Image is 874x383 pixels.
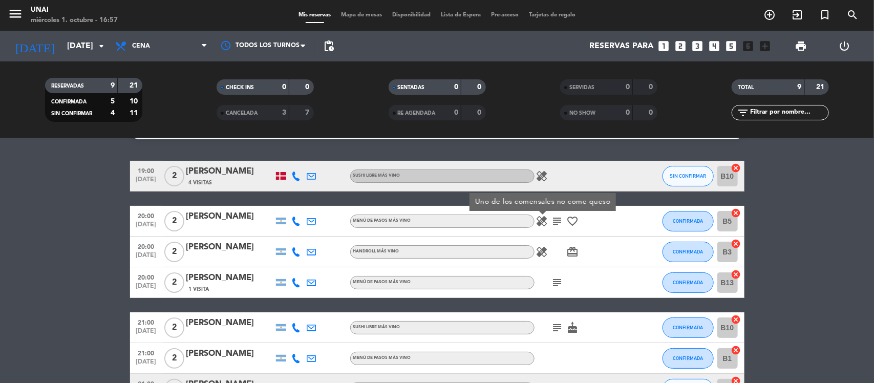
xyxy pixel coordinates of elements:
span: [DATE] [134,252,159,264]
strong: 9 [111,82,115,89]
i: exit_to_app [791,9,803,21]
button: CONFIRMADA [663,317,714,338]
strong: 0 [477,109,483,116]
strong: 0 [649,109,655,116]
strong: 0 [626,83,630,91]
span: print [795,40,807,52]
i: add_box [759,39,772,53]
div: miércoles 1. octubre - 16:57 [31,15,118,26]
strong: 5 [111,98,115,105]
i: cancel [731,239,741,249]
i: looks_4 [708,39,721,53]
i: menu [8,6,23,22]
strong: 0 [649,83,655,91]
span: 2 [164,166,184,186]
i: cancel [731,345,741,355]
span: MENÚ DE PASOS MÁS VINO [353,219,411,223]
span: CANCELADA [226,111,258,116]
i: favorite_border [567,215,579,227]
span: Pre-acceso [486,12,524,18]
strong: 7 [306,109,312,116]
i: looks_6 [742,39,755,53]
span: [DATE] [134,328,159,339]
i: subject [551,322,564,334]
span: TOTAL [738,85,754,90]
div: [PERSON_NAME] [186,271,273,285]
div: [PERSON_NAME] [186,241,273,254]
span: 2 [164,211,184,231]
strong: 0 [626,109,630,116]
span: HANDROLL MÁS VINO [353,249,399,253]
div: LOG OUT [823,31,866,61]
span: CONFIRMADA [673,325,703,330]
span: pending_actions [323,40,335,52]
span: Mis reservas [293,12,336,18]
span: CONFIRMADA [673,280,703,285]
i: subject [551,276,564,289]
i: search [846,9,859,21]
span: 21:00 [134,347,159,358]
i: turned_in_not [819,9,831,21]
i: add_circle_outline [763,9,776,21]
span: NO SHOW [569,111,595,116]
div: [PERSON_NAME] [186,347,273,360]
i: card_giftcard [567,246,579,258]
i: power_settings_new [838,40,850,52]
span: 20:00 [134,240,159,252]
span: 2 [164,348,184,369]
strong: 0 [306,83,312,91]
i: cancel [731,269,741,280]
span: Mapa de mesas [336,12,387,18]
i: cancel [731,208,741,218]
strong: 0 [282,83,286,91]
strong: 21 [817,83,827,91]
i: cancel [731,314,741,325]
span: SIN CONFIRMAR [51,111,92,116]
span: 2 [164,317,184,338]
strong: 21 [130,82,140,89]
span: CONFIRMADA [51,99,87,104]
input: Filtrar por nombre... [749,107,828,118]
span: Reservas para [590,41,654,51]
span: SERVIDAS [569,85,594,90]
i: cake [567,322,579,334]
strong: 0 [454,83,458,91]
strong: 11 [130,110,140,117]
i: healing [536,215,548,227]
i: looks_3 [691,39,705,53]
span: [DATE] [134,221,159,233]
span: 20:00 [134,271,159,283]
span: Lista de Espera [436,12,486,18]
button: menu [8,6,23,25]
strong: 0 [477,83,483,91]
span: 19:00 [134,164,159,176]
span: CHECK INS [226,85,254,90]
div: Unai [31,5,118,15]
span: [DATE] [134,176,159,188]
strong: 10 [130,98,140,105]
span: Tarjetas de regalo [524,12,581,18]
span: Cena [132,42,150,50]
span: 2 [164,242,184,262]
i: looks_5 [725,39,738,53]
span: [DATE] [134,358,159,370]
i: subject [551,215,564,227]
span: RE AGENDADA [398,111,436,116]
span: 1 Visita [189,285,209,293]
span: SENTADAS [398,85,425,90]
span: CONFIRMADA [673,218,703,224]
button: CONFIRMADA [663,272,714,293]
strong: 4 [111,110,115,117]
div: [PERSON_NAME] [186,210,273,223]
span: SIN CONFIRMAR [670,173,706,179]
span: MENÚ DE PASOS MÁS VINO [353,356,411,360]
span: 21:00 [134,316,159,328]
i: healing [536,170,548,182]
i: filter_list [737,107,749,119]
span: 2 [164,272,184,293]
strong: 9 [798,83,802,91]
i: [DATE] [8,35,62,57]
button: CONFIRMADA [663,242,714,262]
span: Disponibilidad [387,12,436,18]
button: CONFIRMADA [663,348,714,369]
